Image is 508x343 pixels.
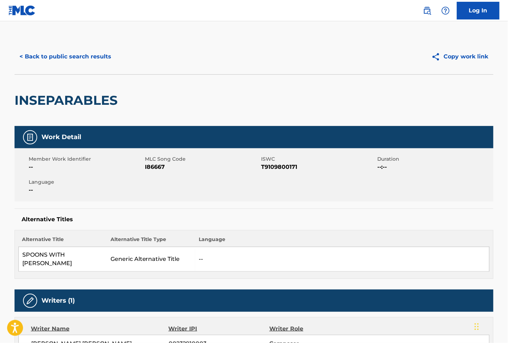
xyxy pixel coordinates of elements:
[439,4,453,18] div: Help
[29,186,143,194] span: --
[26,133,34,142] img: Work Detail
[195,236,490,247] th: Language
[377,155,492,163] span: Duration
[107,247,195,271] td: Generic Alternative Title
[29,178,143,186] span: Language
[473,309,508,343] iframe: Chat Widget
[377,163,492,171] span: --:--
[15,48,116,65] button: < Back to public search results
[145,163,259,171] span: I86667
[195,247,490,271] td: --
[31,325,169,333] div: Writer Name
[29,155,143,163] span: Member Work Identifier
[427,48,493,65] button: Copy work link
[423,6,431,15] img: search
[107,236,195,247] th: Alternative Title Type
[431,52,444,61] img: Copy work link
[261,155,376,163] span: ISWC
[22,216,486,223] h5: Alternative Titles
[15,92,121,108] h2: INSEPARABLES
[19,236,107,247] th: Alternative Title
[441,6,450,15] img: help
[457,2,499,19] a: Log In
[261,163,376,171] span: T9109800171
[145,155,259,163] span: MLC Song Code
[26,297,34,305] img: Writers
[475,316,479,337] div: Drag
[41,133,81,141] h5: Work Detail
[19,247,107,271] td: SPOONS WITH [PERSON_NAME]
[9,5,36,16] img: MLC Logo
[269,325,361,333] div: Writer Role
[41,297,75,305] h5: Writers (1)
[29,163,143,171] span: --
[420,4,434,18] a: Public Search
[169,325,270,333] div: Writer IPI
